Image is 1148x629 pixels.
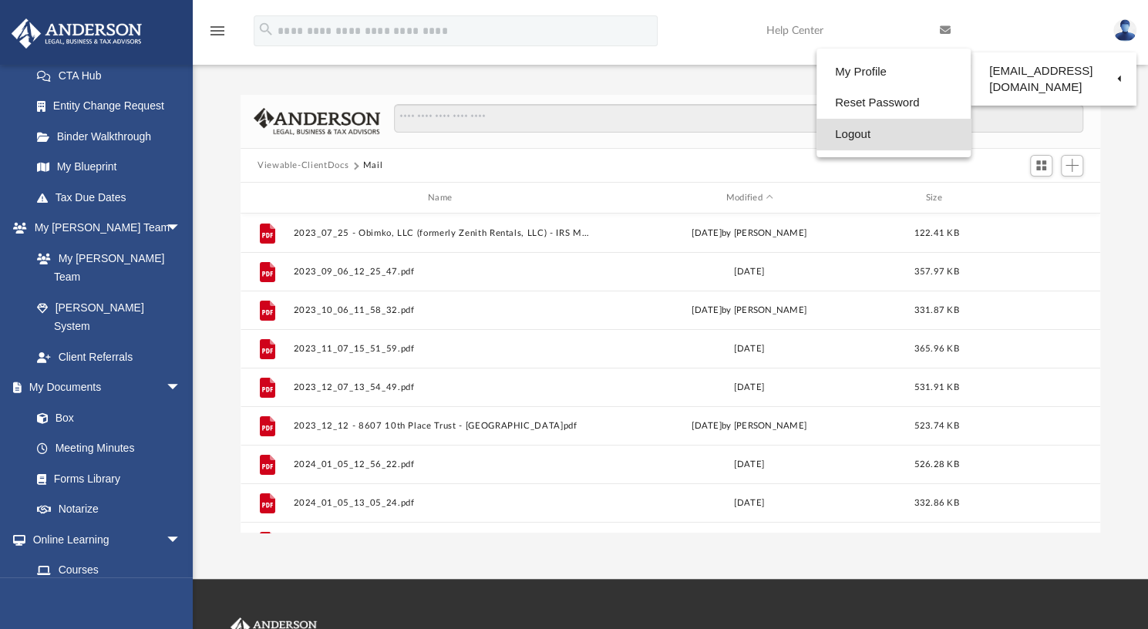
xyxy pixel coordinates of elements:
[394,104,1083,133] input: Search files and folders
[22,60,204,91] a: CTA Hub
[914,499,958,507] span: 332.86 KB
[22,292,197,341] a: [PERSON_NAME] System
[293,267,592,277] button: 2023_09_06_12_25_47.pdf
[914,267,958,276] span: 357.97 KB
[1113,19,1136,42] img: User Pic
[166,372,197,404] span: arrow_drop_down
[166,213,197,244] span: arrow_drop_down
[599,458,898,472] div: [DATE]
[166,524,197,556] span: arrow_drop_down
[914,306,958,314] span: 331.87 KB
[22,463,189,494] a: Forms Library
[293,228,592,238] button: 2023_07_25 - Obimko, LLC (formerly Zenith Rentals, LLC) - IRS Mail.pdf
[22,341,197,372] a: Client Referrals
[905,191,967,205] div: Size
[816,119,971,150] a: Logout
[293,498,592,508] button: 2024_01_05_13_05_24.pdf
[11,372,197,403] a: My Documentsarrow_drop_down
[599,304,898,318] div: [DATE] by [PERSON_NAME]
[293,421,592,431] button: 2023_12_12 - 8607 10th Place Trust - [GEOGRAPHIC_DATA]pdf
[599,265,898,279] div: [DATE]
[599,227,898,240] div: [DATE] by [PERSON_NAME]
[599,381,898,395] div: [DATE]
[22,494,197,525] a: Notarize
[22,182,204,213] a: Tax Due Dates
[208,29,227,40] a: menu
[22,91,204,122] a: Entity Change Request
[971,56,1136,102] a: [EMAIL_ADDRESS][DOMAIN_NAME]
[293,344,592,354] button: 2023_11_07_15_51_59.pdf
[599,496,898,510] div: [DATE]
[22,152,197,183] a: My Blueprint
[247,191,286,205] div: id
[293,382,592,392] button: 2023_12_07_13_54_49.pdf
[914,460,958,469] span: 526.28 KB
[11,524,197,555] a: Online Learningarrow_drop_down
[11,213,197,244] a: My [PERSON_NAME] Teamarrow_drop_down
[974,191,1082,205] div: id
[292,191,592,205] div: Name
[599,191,899,205] div: Modified
[22,121,204,152] a: Binder Walkthrough
[293,305,592,315] button: 2023_10_06_11_58_32.pdf
[22,555,197,586] a: Courses
[816,87,971,119] a: Reset Password
[914,229,958,237] span: 122.41 KB
[599,342,898,356] div: [DATE]
[22,243,189,292] a: My [PERSON_NAME] Team
[293,459,592,469] button: 2024_01_05_12_56_22.pdf
[1061,155,1084,177] button: Add
[599,419,898,433] div: [DATE] by [PERSON_NAME]
[258,21,274,38] i: search
[1030,155,1053,177] button: Switch to Grid View
[22,433,197,464] a: Meeting Minutes
[914,422,958,430] span: 523.74 KB
[258,159,348,173] button: Viewable-ClientDocs
[22,402,189,433] a: Box
[914,345,958,353] span: 365.96 KB
[7,18,146,49] img: Anderson Advisors Platinum Portal
[241,214,1100,533] div: grid
[816,56,971,88] a: My Profile
[914,383,958,392] span: 531.91 KB
[208,22,227,40] i: menu
[363,159,383,173] button: Mail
